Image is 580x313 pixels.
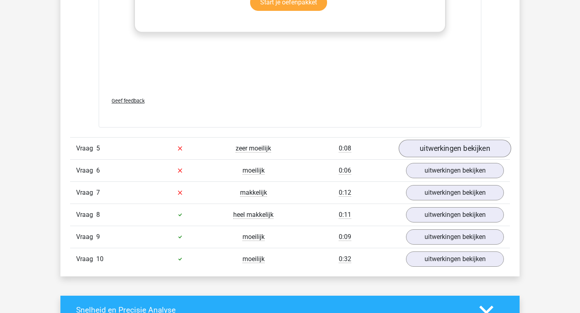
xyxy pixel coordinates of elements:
span: moeilijk [242,233,265,241]
span: moeilijk [242,255,265,263]
span: Vraag [76,210,96,220]
span: makkelijk [240,189,267,197]
span: 6 [96,167,100,174]
span: 0:11 [339,211,351,219]
span: moeilijk [242,167,265,175]
span: Vraag [76,254,96,264]
span: 0:12 [339,189,351,197]
span: Vraag [76,188,96,198]
a: uitwerkingen bekijken [406,163,504,178]
span: 0:06 [339,167,351,175]
span: 8 [96,211,100,218]
span: Geef feedback [112,98,145,104]
span: 0:08 [339,144,351,152]
span: Vraag [76,144,96,153]
span: 0:09 [339,233,351,241]
span: 9 [96,233,100,241]
span: 5 [96,144,100,152]
a: uitwerkingen bekijken [406,185,504,200]
span: 7 [96,189,100,196]
span: Vraag [76,232,96,242]
a: uitwerkingen bekijken [406,229,504,245]
a: uitwerkingen bekijken [399,140,511,157]
span: Vraag [76,166,96,175]
span: 0:32 [339,255,351,263]
span: heel makkelijk [233,211,273,219]
a: uitwerkingen bekijken [406,207,504,222]
span: zeer moeilijk [236,144,271,152]
span: 10 [96,255,104,263]
a: uitwerkingen bekijken [406,251,504,267]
